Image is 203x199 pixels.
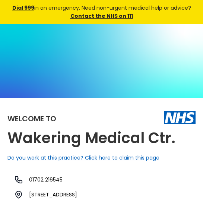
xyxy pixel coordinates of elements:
a: Dial 999 [12,4,34,12]
img: telephone icon [14,175,23,184]
div: in an emergency. Need non-urgent medical help or advice? [4,4,199,20]
a: [STREET_ADDRESS] [29,191,77,198]
img: practice location icon [14,190,23,199]
img: The NHS logo [164,111,196,124]
h2: Wakering Medical Ctr. [7,130,175,147]
a: 01702 216545 [29,176,63,183]
a: Contact the NHS on 111 [70,12,133,20]
div: Welcome to [7,115,56,122]
a: Do you work at this practice? Click here to claim this page [7,154,159,161]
